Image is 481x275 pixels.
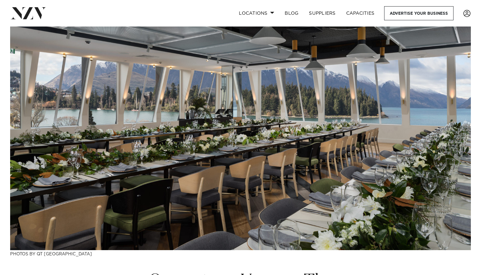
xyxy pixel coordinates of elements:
[279,6,304,20] a: BLOG
[341,6,380,20] a: Capacities
[10,27,471,250] img: Queenstown Venues - The Complete Guide
[304,6,341,20] a: SUPPLIERS
[10,250,471,257] h3: Photos by QT [GEOGRAPHIC_DATA]
[234,6,279,20] a: Locations
[384,6,454,20] a: Advertise your business
[10,7,46,19] img: nzv-logo.png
